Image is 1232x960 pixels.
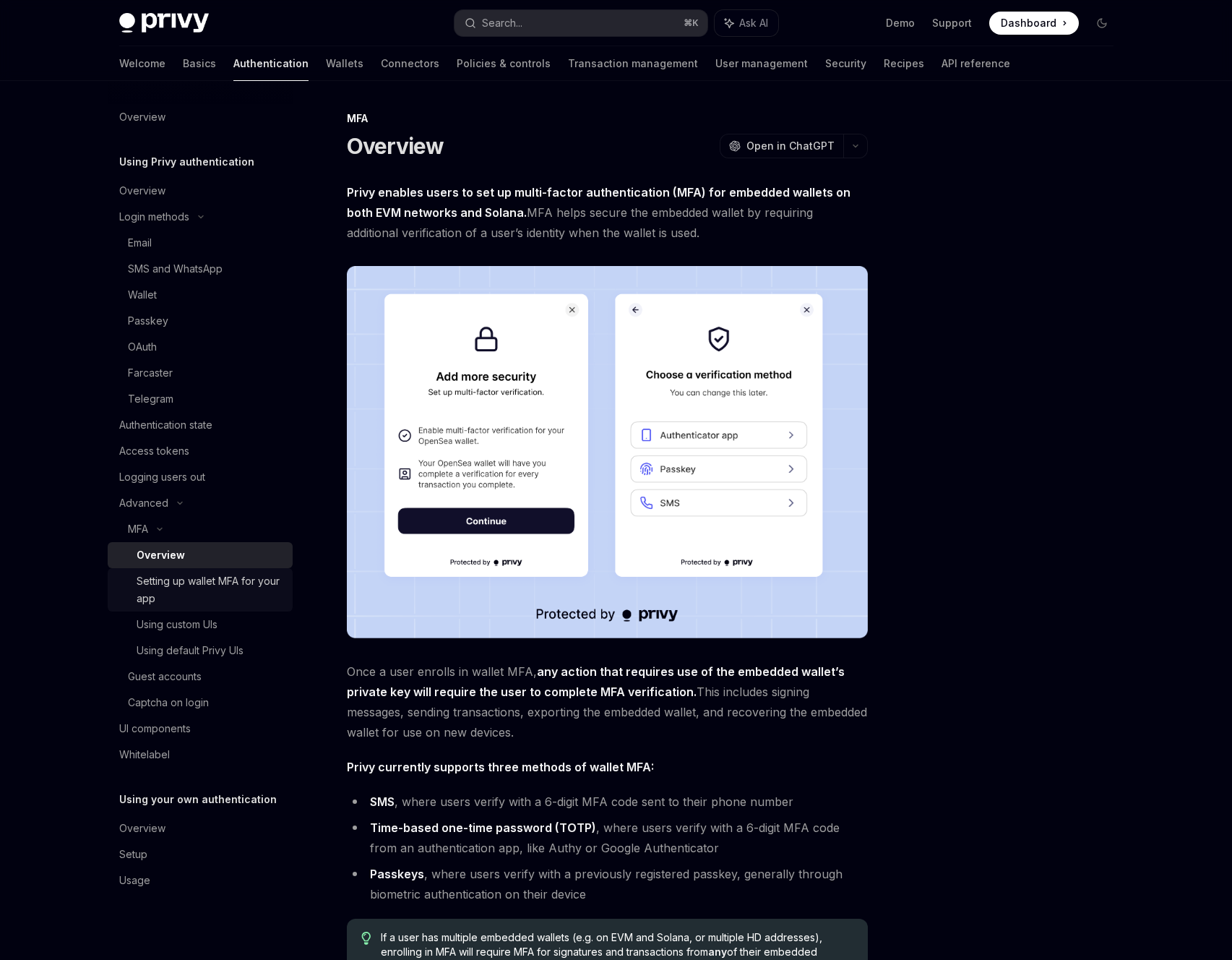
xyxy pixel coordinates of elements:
a: Connectors [381,46,439,81]
li: , where users verify with a previously registered passkey, generally through biometric authentica... [347,864,868,904]
h5: Using Privy authentication [119,153,254,171]
div: Overview [119,820,165,837]
div: Using custom UIs [137,616,217,633]
span: Open in ChatGPT [746,139,835,153]
img: images/MFA.png [347,266,868,638]
div: Using default Privy UIs [137,642,244,659]
a: Overview [108,104,293,130]
div: MFA [128,520,148,538]
a: Guest accounts [108,664,293,690]
a: Basics [183,46,216,81]
a: User management [715,46,808,81]
li: , where users verify with a 6-digit MFA code sent to their phone number [347,792,868,812]
div: Logging users out [119,468,205,486]
a: Overview [108,815,293,841]
button: Ask AI [715,10,778,36]
strong: SMS [370,794,395,809]
span: MFA helps secure the embedded wallet by requiring additional verification of a user’s identity wh... [347,182,868,243]
div: Search... [482,14,522,32]
a: Passkey [108,308,293,334]
button: Search...⌘K [455,10,707,36]
a: OAuth [108,334,293,360]
div: Email [128,234,152,252]
strong: Passkeys [370,867,424,881]
div: Advanced [119,494,168,512]
a: SMS and WhatsApp [108,256,293,282]
a: UI components [108,716,293,742]
div: Telegram [128,390,173,408]
strong: Privy enables users to set up multi-factor authentication (MFA) for embedded wallets on both EVM ... [347,185,850,220]
strong: any action that requires use of the embedded wallet’s private key will require the user to comple... [347,664,845,699]
li: , where users verify with a 6-digit MFA code from an authentication app, like Authy or Google Aut... [347,818,868,858]
div: Access tokens [119,442,189,460]
strong: any [708,946,727,958]
a: Recipes [884,46,924,81]
img: dark logo [119,13,209,33]
span: Ask AI [739,16,768,30]
span: Once a user enrolls in wallet MFA, This includes signing messages, sending transactions, exportin... [347,661,868,742]
h5: Using your own authentication [119,791,277,808]
div: Usage [119,872,150,889]
div: Setting up wallet MFA for your app [137,573,284,607]
a: Logging users out [108,464,293,490]
a: Usage [108,867,293,893]
a: Dashboard [989,12,1079,35]
svg: Tip [361,932,371,945]
a: Support [932,16,972,30]
button: Toggle dark mode [1090,12,1113,35]
a: Transaction management [568,46,698,81]
a: Authentication [233,46,309,81]
a: Demo [886,16,915,30]
a: Email [108,230,293,256]
a: Wallet [108,282,293,308]
strong: Privy currently supports three methods of wallet MFA: [347,760,654,774]
div: SMS and WhatsApp [128,260,223,278]
div: UI components [119,720,191,737]
div: Whitelabel [119,746,170,763]
a: Security [825,46,866,81]
strong: Time-based one-time password (TOTP) [370,820,596,835]
div: Passkey [128,312,168,330]
span: Dashboard [1001,16,1056,30]
span: ⌘ K [684,17,699,29]
div: Wallet [128,286,157,304]
a: Policies & controls [457,46,551,81]
div: Login methods [119,208,189,226]
div: MFA [347,111,868,126]
div: Guest accounts [128,668,202,685]
a: Captcha on login [108,690,293,716]
a: Authentication state [108,412,293,438]
div: Overview [119,108,165,126]
a: Wallets [326,46,363,81]
a: API reference [942,46,1010,81]
a: Overview [108,178,293,204]
a: Telegram [108,386,293,412]
a: Setting up wallet MFA for your app [108,568,293,612]
div: Captcha on login [128,694,209,711]
div: OAuth [128,338,157,356]
a: Overview [108,542,293,568]
a: Using custom UIs [108,612,293,638]
button: Open in ChatGPT [720,134,843,158]
div: Farcaster [128,364,173,382]
a: Farcaster [108,360,293,386]
div: Overview [119,182,165,200]
a: Setup [108,841,293,867]
div: Overview [137,547,185,564]
a: Whitelabel [108,742,293,768]
a: Access tokens [108,438,293,464]
a: Using default Privy UIs [108,638,293,664]
a: Welcome [119,46,165,81]
div: Authentication state [119,416,212,434]
div: Setup [119,846,147,863]
h1: Overview [347,133,444,159]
